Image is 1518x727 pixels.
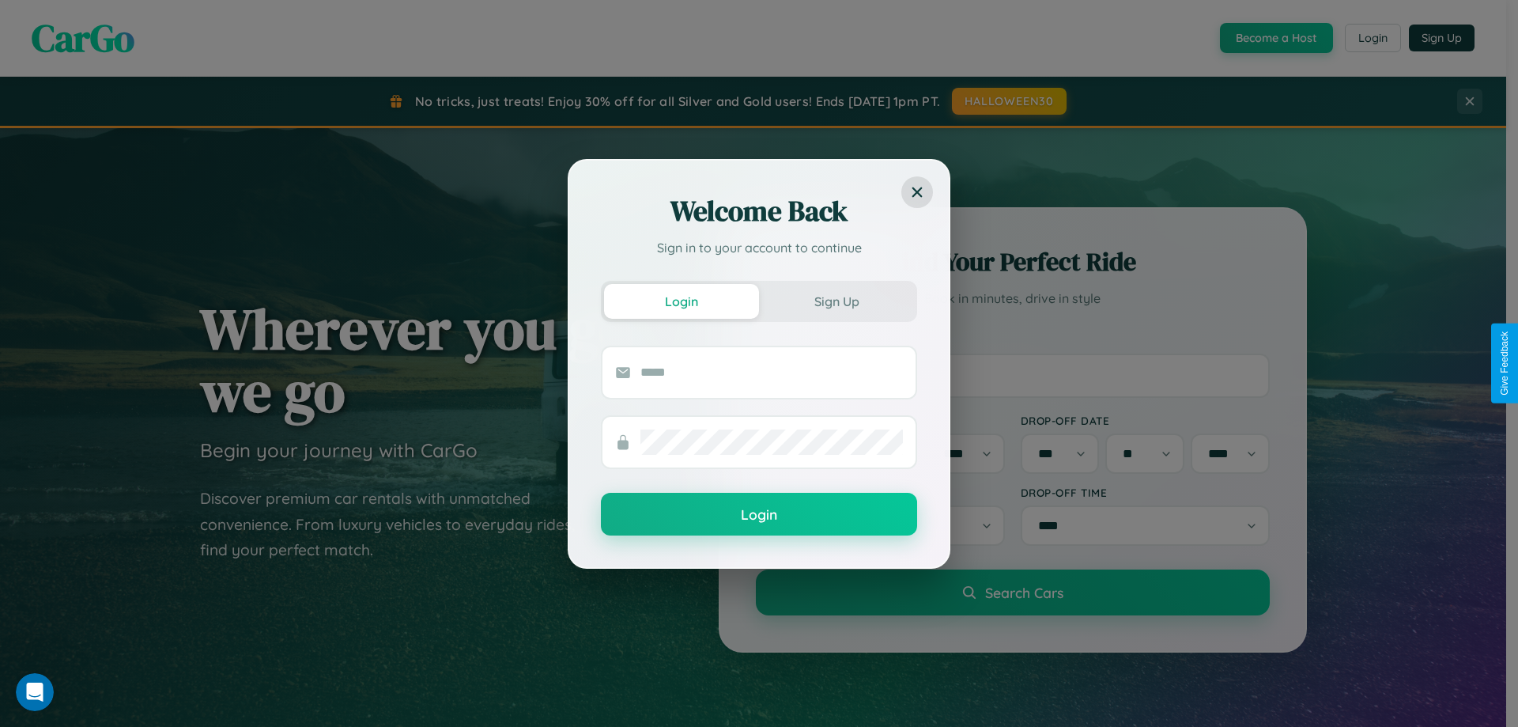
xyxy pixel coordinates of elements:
[1499,331,1510,396] div: Give Feedback
[601,493,917,536] button: Login
[16,673,54,711] iframe: Intercom live chat
[601,238,917,257] p: Sign in to your account to continue
[759,284,914,319] button: Sign Up
[601,192,917,230] h2: Welcome Back
[604,284,759,319] button: Login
